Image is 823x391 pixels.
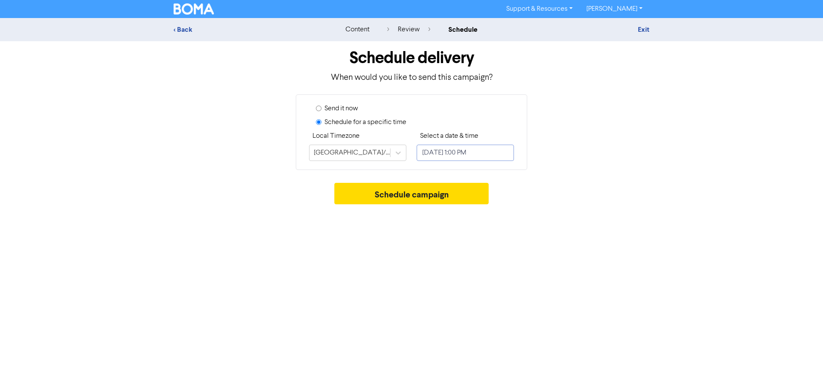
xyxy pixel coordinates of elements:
img: BOMA Logo [174,3,214,15]
div: content [345,24,369,35]
label: Local Timezone [312,131,360,141]
input: Click to select a date [417,145,514,161]
label: Schedule for a specific time [324,117,406,127]
div: < Back [174,24,324,35]
div: [GEOGRAPHIC_DATA]/[GEOGRAPHIC_DATA] [314,148,391,158]
div: review [387,24,430,35]
a: [PERSON_NAME] [580,2,649,16]
h1: Schedule delivery [174,48,649,68]
a: Exit [638,25,649,34]
a: Support & Resources [499,2,580,16]
div: schedule [448,24,478,35]
p: When would you like to send this campaign? [174,71,649,84]
button: Schedule campaign [334,183,489,204]
label: Send it now [324,103,358,114]
label: Select a date & time [420,131,478,141]
iframe: Chat Widget [780,350,823,391]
